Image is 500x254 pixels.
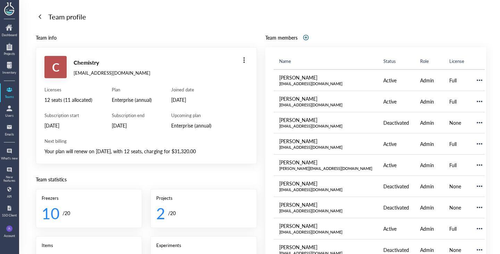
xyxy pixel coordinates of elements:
[112,121,152,130] div: [DATE]
[1,114,18,117] div: Users
[1,41,18,58] a: Projects
[279,222,372,229] div: [PERSON_NAME]
[156,204,165,222] div: 2
[36,11,486,22] a: Team profile
[1,157,18,160] div: What's new
[378,197,415,218] td: Deactivated
[171,112,211,118] div: Upcoming plan
[1,214,18,217] div: SSO Client
[415,133,444,155] td: Admin
[279,116,372,123] div: [PERSON_NAME]
[265,34,298,41] div: Team members
[1,84,18,101] a: Teams
[279,208,372,214] div: [EMAIL_ADDRESS][DOMAIN_NAME]
[449,58,464,64] span: License
[378,69,415,91] td: Active
[1,71,18,74] div: Inventory
[444,69,470,91] td: Full
[415,176,444,197] td: Admin
[74,70,150,76] div: [EMAIL_ADDRESS][DOMAIN_NAME]
[1,133,18,136] div: Emails
[112,112,152,118] div: Subscription end
[44,96,92,104] div: 12 seats (11 allocated)
[52,56,59,78] span: C
[444,112,470,133] td: None
[415,197,444,218] td: Admin
[383,58,396,64] span: Status
[279,123,372,129] div: [EMAIL_ADDRESS][DOMAIN_NAME]
[279,166,372,171] div: [PERSON_NAME][EMAIL_ADDRESS][DOMAIN_NAME]
[48,11,86,22] div: Team profile
[62,209,70,217] div: / 20
[378,218,415,239] td: Active
[74,58,150,67] div: Chemistry
[444,91,470,112] td: Full
[1,184,18,201] a: API
[1,95,18,99] div: Teams
[415,155,444,176] td: Admin
[279,201,372,208] div: [PERSON_NAME]
[444,176,470,197] td: None
[415,91,444,112] td: Admin
[378,133,415,155] td: Active
[44,147,248,155] div: Your plan will renew on [DATE], with 12 seats, charging for $31,320.00
[4,234,15,238] div: Account
[444,218,470,239] td: Full
[1,122,18,139] a: Emails
[279,180,372,187] div: [PERSON_NAME]
[42,204,60,222] div: 10
[415,218,444,239] td: Admin
[279,74,372,81] div: [PERSON_NAME]
[279,229,372,235] div: [EMAIL_ADDRESS][DOMAIN_NAME]
[1,103,18,120] a: Users
[1,33,18,37] div: Dashboard
[378,176,415,197] td: Deactivated
[1,164,18,182] a: New features
[1,146,18,163] a: What's new
[168,209,176,217] div: / 20
[112,87,152,93] div: Plan
[44,112,92,118] div: Subscription start
[44,138,248,144] div: Next billing
[171,96,211,104] div: [DATE]
[36,33,257,42] div: Team info
[279,102,372,108] div: [EMAIL_ADDRESS][DOMAIN_NAME]
[378,155,415,176] td: Active
[171,121,211,130] div: Enterprise (annual)
[378,91,415,112] td: Active
[415,112,444,133] td: Admin
[44,87,92,93] div: Licenses
[279,81,372,87] div: [EMAIL_ADDRESS][DOMAIN_NAME]
[279,145,372,150] div: [EMAIL_ADDRESS][DOMAIN_NAME]
[1,195,18,198] div: API
[279,58,291,64] span: Name
[279,159,372,166] div: [PERSON_NAME]
[444,155,470,176] td: Full
[444,133,470,155] td: Full
[42,242,136,248] div: Items
[444,197,470,218] td: None
[36,175,257,183] div: Team statistics
[1,60,18,77] a: Inventory
[1,175,18,183] div: New features
[1,52,18,56] div: Projects
[420,58,429,64] span: Role
[44,121,92,130] div: [DATE]
[378,112,415,133] td: Deactivated
[279,244,372,251] div: [PERSON_NAME]
[1,22,18,40] a: Dashboard
[42,195,136,201] div: Freezers
[156,195,251,201] div: Projects
[112,96,152,104] div: Enterprise (annual)
[156,242,251,248] div: Experiments
[279,95,372,102] div: [PERSON_NAME]
[415,69,444,91] td: Admin
[171,87,211,93] div: Joined date
[1,203,18,220] a: SSO Client
[279,187,372,192] div: [EMAIL_ADDRESS][DOMAIN_NAME]
[279,138,372,145] div: [PERSON_NAME]
[8,226,11,232] span: JL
